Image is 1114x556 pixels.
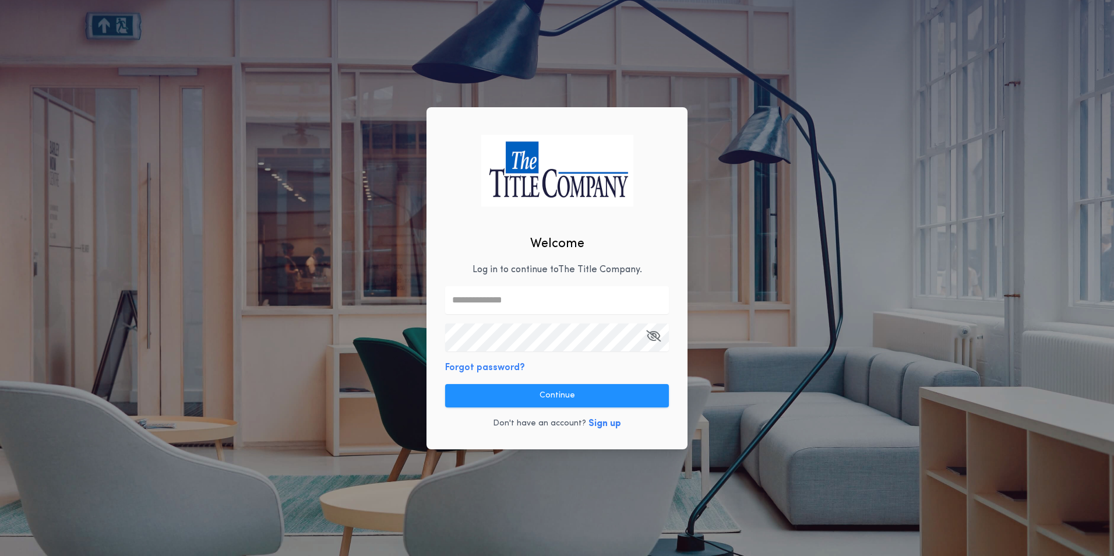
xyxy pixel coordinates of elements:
[445,384,669,407] button: Continue
[493,418,586,430] p: Don't have an account?
[473,263,642,277] p: Log in to continue to The Title Company .
[530,234,584,254] h2: Welcome
[481,135,633,206] img: logo
[445,361,525,375] button: Forgot password?
[588,417,621,431] button: Sign up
